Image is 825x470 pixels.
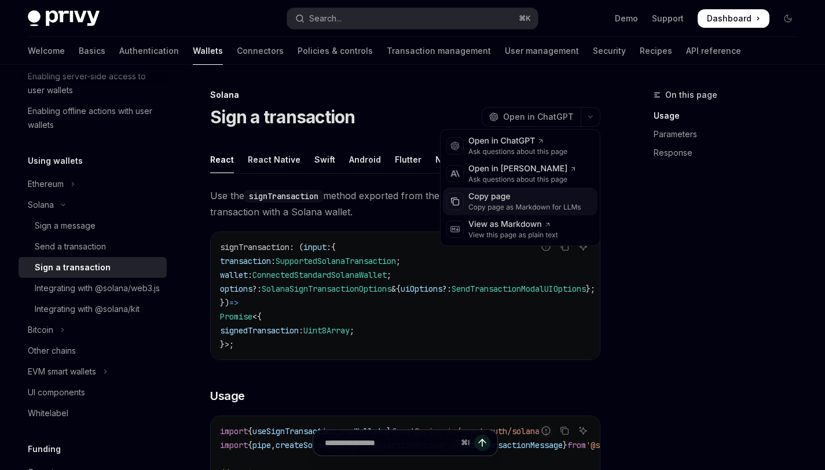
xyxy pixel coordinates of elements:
div: EVM smart wallets [28,365,96,379]
span: ; [387,270,391,280]
button: Toggle EVM smart wallets section [19,361,167,382]
span: Uint8Array [303,325,350,336]
span: from [391,426,410,436]
span: }) [220,298,229,308]
div: NodeJS [435,146,468,173]
div: Solana [28,198,54,212]
span: useWallets [340,426,387,436]
span: } [387,426,391,436]
a: Policies & controls [298,37,373,65]
a: Transaction management [387,37,491,65]
a: Recipes [640,37,672,65]
div: Ethereum [28,177,64,191]
span: signedTransaction [220,325,299,336]
div: Sign a transaction [35,260,111,274]
div: React [210,146,234,173]
button: Toggle Solana section [19,194,167,215]
span: { [331,242,336,252]
span: => [229,298,239,308]
a: Whitelabel [19,403,167,424]
button: Ask AI [575,239,591,254]
div: Copy page [468,191,581,203]
div: Search... [309,12,342,25]
div: Other chains [28,344,76,358]
span: Dashboard [707,13,751,24]
a: Security [593,37,626,65]
span: & [391,284,396,294]
span: Open in ChatGPT [503,111,574,123]
a: Integrating with @solana/kit [19,299,167,320]
a: Dashboard [698,9,769,28]
a: Enabling server-side access to user wallets [19,66,167,101]
span: { [248,426,252,436]
button: Ask AI [575,423,591,438]
button: Toggle Ethereum section [19,174,167,194]
button: Toggle Bitcoin section [19,320,167,340]
span: ; [396,256,401,266]
span: : [248,270,252,280]
img: dark logo [28,10,100,27]
div: Android [349,146,381,173]
span: useSignTransaction [252,426,336,436]
span: }; [586,284,595,294]
span: On this page [665,88,717,102]
div: Copy page as Markdown for LLMs [468,203,581,212]
a: Usage [654,107,806,125]
a: Parameters [654,125,806,144]
a: UI components [19,382,167,403]
button: Report incorrect code [538,239,553,254]
h1: Sign a transaction [210,107,355,127]
div: React Native [248,146,300,173]
a: Wallets [193,37,223,65]
div: Integrating with @solana/web3.js [35,281,160,295]
button: Open in ChatGPT [482,107,581,127]
h5: Using wallets [28,154,83,168]
a: Demo [615,13,638,24]
a: Send a transaction [19,236,167,257]
span: import [220,426,248,436]
div: Enabling server-side access to user wallets [28,69,160,97]
span: signTransaction [220,242,289,252]
a: Response [654,144,806,162]
a: Support [652,13,684,24]
div: View this page as plain text [468,230,558,240]
a: Integrating with @solana/web3.js [19,278,167,299]
div: Bitcoin [28,323,53,337]
span: { [396,284,401,294]
span: uiOptions [401,284,442,294]
span: , [336,426,340,436]
span: Promise [220,311,252,322]
span: ?: [442,284,452,294]
a: API reference [686,37,741,65]
button: Toggle dark mode [779,9,797,28]
span: '@privy-io/react-auth/solana' [410,426,544,436]
span: options [220,284,252,294]
span: ; [350,325,354,336]
div: Ask questions about this page [468,175,577,184]
span: }>; [220,339,234,350]
a: Connectors [237,37,284,65]
div: Enabling offline actions with user wallets [28,104,160,132]
a: Authentication [119,37,179,65]
button: Open search [287,8,537,29]
div: UI components [28,385,85,399]
div: Swift [314,146,335,173]
span: <{ [252,311,262,322]
a: Welcome [28,37,65,65]
a: Other chains [19,340,167,361]
h5: Funding [28,442,61,456]
div: Flutter [395,146,421,173]
span: : [271,256,276,266]
div: Open in [PERSON_NAME] [468,163,577,175]
div: Ask questions about this page [468,147,567,156]
a: Sign a transaction [19,257,167,278]
span: Use the method exported from the hook to sign a transaction with a Solana wallet. [210,188,600,220]
button: Copy the contents from the code block [557,423,572,438]
span: : [299,325,303,336]
span: ConnectedStandardSolanaWallet [252,270,387,280]
span: SolanaSignTransactionOptions [262,284,391,294]
span: ?: [252,284,262,294]
code: signTransaction [244,190,323,203]
a: User management [505,37,579,65]
a: Sign a message [19,215,167,236]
